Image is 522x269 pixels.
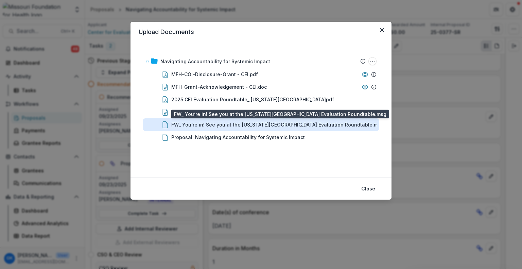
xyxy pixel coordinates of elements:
div: 2025 CEI Evaluation Roundtable_ [US_STATE][GEOGRAPHIC_DATA]pdf [171,96,334,103]
div: Navigating Accountability for Systemic ImpactNavigating Accountability for Systemic Impact Options [143,54,379,68]
header: Upload Documents [130,22,391,42]
div: Proposal: Navigating Accountability for Systemic Impact [143,131,379,144]
div: 2025 CEI Evaluation Roundtable_ [US_STATE][GEOGRAPHIC_DATA]pdf [143,93,379,106]
div: MFH-COI-Disclosure-Grant - CEI.pdf [171,71,258,78]
div: MFH-COI-Disclosure-Grant - CEI.pdf [143,68,379,81]
div: Navigating Accountability for Systemic Impact [160,58,270,65]
div: Framing_phase 3_draft.docx [143,106,379,118]
div: MFH-Grant-Acknowledgement - CEI.doc [171,83,267,90]
button: Navigating Accountability for Systemic Impact Options [368,57,377,65]
div: Framing_phase 3_draft.docx [171,108,238,116]
div: Proposal: Navigating Accountability for Systemic Impact [171,134,305,141]
div: Navigating Accountability for Systemic ImpactNavigating Accountability for Systemic Impact Option... [143,54,379,144]
div: MFH-Grant-Acknowledgement - CEI.doc [143,81,379,93]
button: Close [357,183,379,194]
div: FW_ You’re in! See you at the [US_STATE][GEOGRAPHIC_DATA] Evaluation Roundtable.msg [171,121,384,128]
div: FW_ You’re in! See you at the [US_STATE][GEOGRAPHIC_DATA] Evaluation Roundtable.msg [143,118,379,131]
button: Close [377,24,387,35]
